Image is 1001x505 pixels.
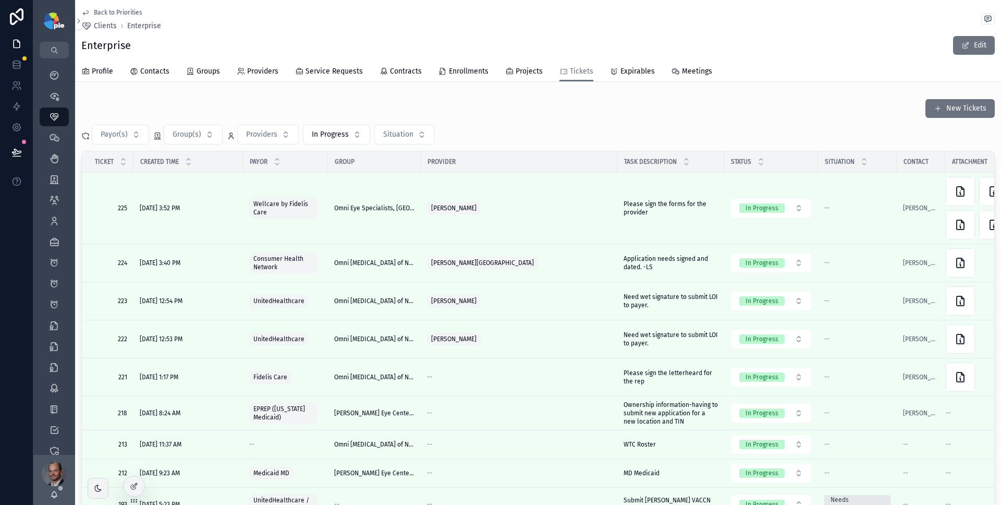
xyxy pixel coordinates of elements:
[383,129,413,140] span: Situation
[730,329,812,349] a: Select Button
[730,198,812,218] a: Select Button
[731,464,811,483] button: Select Button
[390,66,422,77] span: Contracts
[438,62,489,83] a: Enrollments
[824,440,829,449] span: --
[428,158,456,166] span: Provider
[81,62,113,83] a: Profile
[334,409,414,417] a: [PERSON_NAME] Eye Center, LTD
[746,440,778,449] div: In Progress
[197,66,220,77] span: Groups
[140,440,181,449] span: [DATE] 11:37 AM
[94,204,127,212] a: 225
[624,200,718,217] span: Please sign the forms for the provider
[824,409,829,417] span: --
[334,259,414,267] span: Omni [MEDICAL_DATA] of NY, PC
[374,125,435,145] button: Select Button
[246,129,277,140] span: Providers
[173,129,201,140] span: Group(s)
[903,204,939,212] a: [PERSON_NAME]
[140,440,237,449] a: [DATE] 11:37 AM
[730,463,812,483] a: Select Button
[247,66,278,77] span: Providers
[334,204,414,212] span: Omni Eye Specialists, [GEOGRAPHIC_DATA]
[249,465,322,482] a: Medicaid MD
[81,21,117,31] a: Clients
[94,409,127,417] a: 218
[731,158,751,166] span: Status
[81,8,142,17] a: Back to Priorities
[427,373,432,381] span: --
[140,469,237,477] a: [DATE] 9:23 AM
[731,199,811,218] button: Select Button
[140,335,237,343] a: [DATE] 12:53 PM
[249,293,322,309] a: UnitedHealthcare
[140,204,237,212] a: [DATE] 3:52 PM
[824,469,890,477] a: --
[427,440,611,449] a: --
[164,125,223,145] button: Select Button
[249,369,322,386] a: Fidelis Care
[903,440,939,449] a: --
[903,259,939,267] a: [PERSON_NAME]
[952,158,987,166] span: Attachment
[427,409,611,417] a: --
[94,297,127,305] a: 223
[903,335,939,343] a: [PERSON_NAME]
[824,297,829,305] span: --
[81,38,131,53] h1: Enterprise
[903,373,939,381] a: [PERSON_NAME]
[249,440,254,449] span: --
[953,36,995,55] button: Edit
[731,292,811,310] button: Select Button
[140,66,169,77] span: Contacts
[140,373,237,381] a: [DATE] 1:17 PM
[431,204,477,212] span: [PERSON_NAME]
[92,66,113,77] span: Profile
[140,297,237,305] a: [DATE] 12:54 PM
[731,254,811,272] button: Select Button
[295,62,363,83] a: Service Requests
[925,99,995,118] button: New Tickets
[95,158,114,166] span: Ticket
[33,58,75,455] div: scrollable content
[824,297,890,305] a: --
[334,469,414,477] a: [PERSON_NAME] Eye Center, LTD
[624,440,656,449] span: WTC Roster
[746,258,778,268] div: In Progress
[449,66,489,77] span: Enrollments
[94,8,142,17] span: Back to Priorities
[903,469,908,477] span: --
[624,255,718,271] span: Application needs signed and dated. -LS
[624,293,718,309] a: Need wet signature to submit LOI to payer.
[334,373,414,381] a: Omni [MEDICAL_DATA] of NY, PC
[140,204,180,212] span: [DATE] 3:52 PM
[186,62,220,83] a: Groups
[94,440,127,449] a: 213
[824,259,829,267] span: --
[731,368,811,387] button: Select Button
[303,125,370,145] button: Select Button
[746,468,778,478] div: In Progress
[334,440,414,449] span: Omni [MEDICAL_DATA] of NY, PC
[730,367,812,387] a: Select Button
[624,469,660,477] span: MD Medicaid
[624,158,677,166] span: Task Description
[127,21,161,31] a: Enterprise
[140,259,237,267] a: [DATE] 3:40 PM
[140,259,180,267] span: [DATE] 3:40 PM
[306,66,363,77] span: Service Requests
[140,409,180,417] span: [DATE] 8:24 AM
[94,373,127,381] span: 221
[903,297,939,305] a: [PERSON_NAME]
[94,259,127,267] span: 224
[903,409,939,417] span: [PERSON_NAME]
[94,335,127,343] a: 222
